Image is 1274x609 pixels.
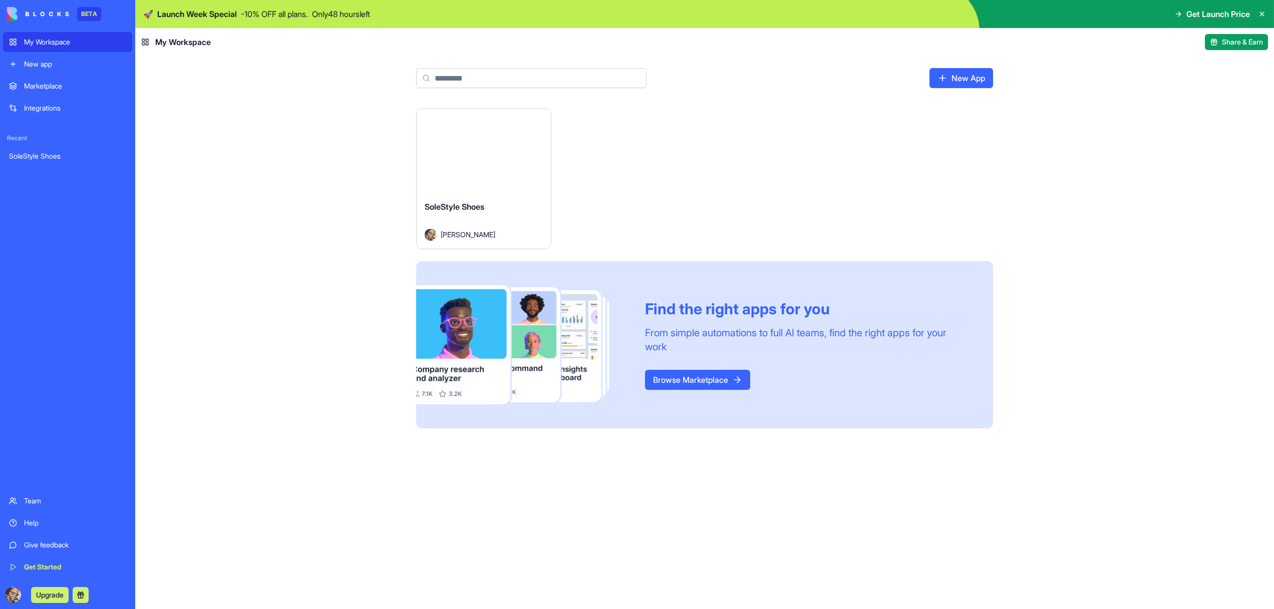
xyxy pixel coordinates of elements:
[3,76,132,96] a: Marketplace
[3,513,132,533] a: Help
[7,7,69,21] img: logo
[645,300,969,318] div: Find the right apps for you
[425,229,437,241] img: Avatar
[312,8,370,20] p: Only 48 hours left
[155,36,211,48] span: My Workspace
[3,146,132,166] a: SoleStyle Shoes
[143,8,153,20] span: 🚀
[3,54,132,74] a: New app
[645,370,750,390] a: Browse Marketplace
[3,98,132,118] a: Integrations
[416,108,551,249] a: SoleStyle ShoesAvatar[PERSON_NAME]
[77,7,101,21] div: BETA
[24,562,126,572] div: Get Started
[24,103,126,113] div: Integrations
[425,202,484,212] span: SoleStyle Shoes
[3,535,132,555] a: Give feedback
[3,557,132,577] a: Get Started
[1222,37,1263,47] span: Share & Earn
[24,81,126,91] div: Marketplace
[645,326,969,354] div: From simple automations to full AI teams, find the right apps for your work
[24,518,126,528] div: Help
[24,59,126,69] div: New app
[3,32,132,52] a: My Workspace
[5,587,21,603] img: ACg8ocLXX9ENt6ShLOjdzs4Schnvhko1fPreJix7WcR9iyKiOb6Yq2c8nA=s96-c
[7,7,101,21] a: BETA
[31,589,69,599] a: Upgrade
[3,134,132,142] span: Recent
[1205,34,1268,50] button: Share & Earn
[1186,8,1250,20] span: Get Launch Price
[24,37,126,47] div: My Workspace
[31,587,69,603] button: Upgrade
[441,229,495,240] span: [PERSON_NAME]
[416,285,629,405] img: Frame_181_egmpey.png
[24,496,126,506] div: Team
[929,68,993,88] a: New App
[3,491,132,511] a: Team
[241,8,308,20] p: - 10 % OFF all plans.
[9,151,126,161] div: SoleStyle Shoes
[24,540,126,550] div: Give feedback
[157,8,237,20] span: Launch Week Special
